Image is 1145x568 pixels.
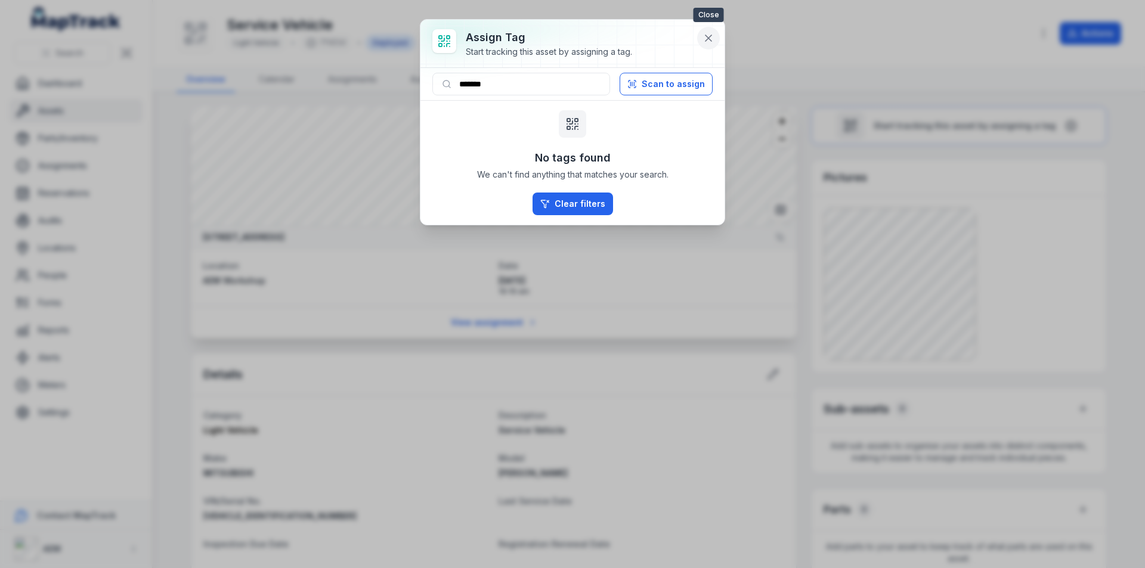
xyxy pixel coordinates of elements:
button: Scan to assign [620,73,713,95]
span: We can't find anything that matches your search. [477,169,669,181]
h3: Assign tag [466,29,632,46]
div: Start tracking this asset by assigning a tag. [466,46,632,58]
button: Clear filters [533,193,613,215]
span: Close [694,8,724,22]
h3: No tags found [535,150,611,166]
